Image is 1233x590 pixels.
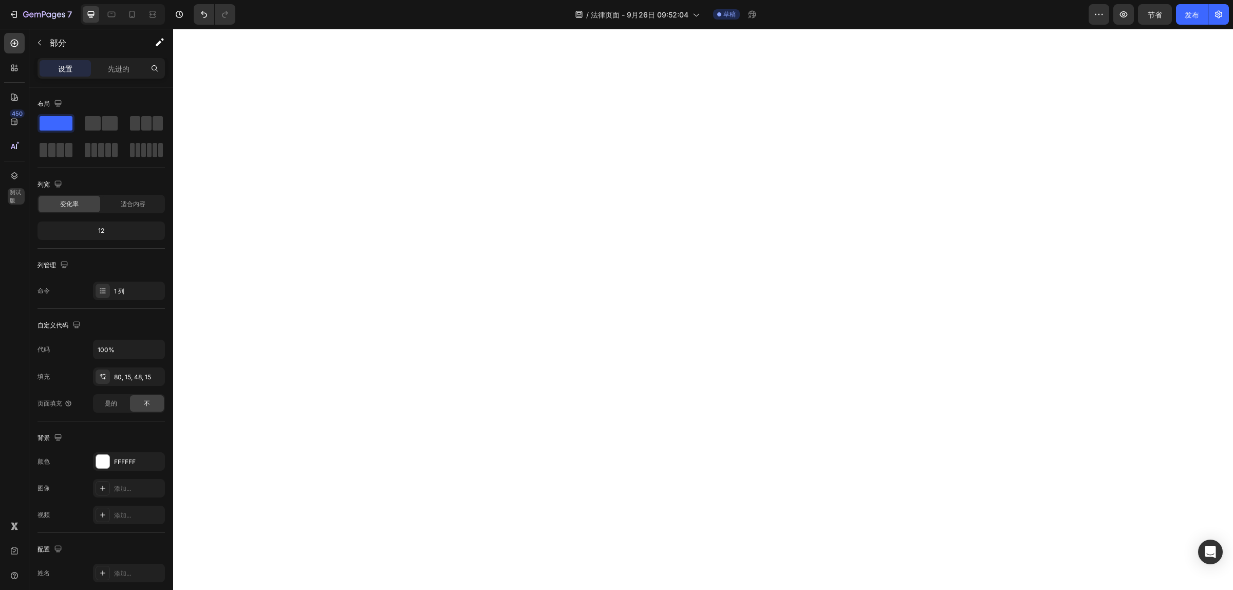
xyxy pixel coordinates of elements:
[1138,4,1172,25] button: 节省
[50,38,66,48] font: 部分
[12,110,23,117] font: 450
[586,10,589,19] font: /
[38,457,50,465] font: 颜色
[114,511,131,519] font: 添加...
[591,10,688,19] font: 法律页面 - 9月26日 09:52:04
[38,545,50,553] font: 配置
[38,100,50,107] font: 布局
[38,399,62,407] font: 页面填充
[4,4,77,25] button: 7
[38,287,50,294] font: 命令
[1185,10,1199,19] font: 发布
[38,261,56,269] font: 列管理
[1198,540,1223,564] div: 打开 Intercom Messenger
[10,189,21,204] font: 测试版
[121,200,145,208] font: 适合内容
[60,200,79,208] font: 变化率
[114,569,131,577] font: 添加...
[38,345,50,353] font: 代码
[1176,4,1208,25] button: 发布
[58,64,72,73] font: 设置
[98,227,104,234] font: 12
[114,373,151,381] font: 80, 15, 48, 15
[38,484,50,492] font: 图像
[94,340,164,359] input: 汽车
[38,511,50,519] font: 视频
[67,9,72,20] font: 7
[38,434,50,441] font: 背景
[114,485,131,492] font: 添加...
[723,10,736,18] font: 草稿
[144,399,150,407] font: 不
[38,321,68,329] font: 自定义代码
[108,64,129,73] font: 先进的
[114,458,136,466] font: FFFFFF
[38,569,50,577] font: 姓名
[38,180,50,188] font: 列宽
[1148,10,1162,19] font: 节省
[114,287,124,295] font: 1 列
[38,373,50,380] font: 填充
[173,29,1233,590] iframe: 设计区
[194,4,235,25] div: 撤消/重做
[105,399,117,407] font: 是的
[50,36,134,49] p: 部分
